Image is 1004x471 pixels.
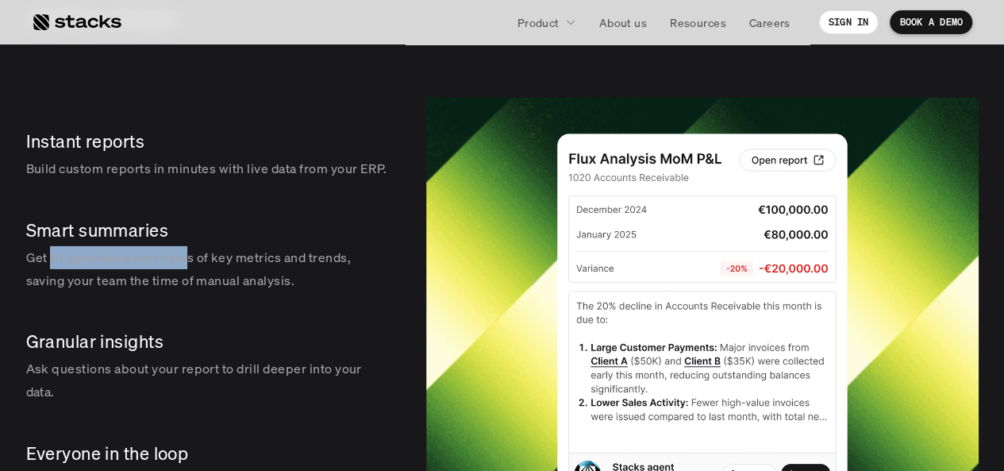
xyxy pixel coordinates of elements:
[26,129,388,154] p: Instant reports
[517,14,560,31] p: Product
[26,218,388,243] p: Smart summaries
[670,14,726,31] p: Resources
[749,14,791,31] p: Careers
[187,303,257,314] a: Privacy Policy
[599,14,647,31] p: About us
[890,10,972,34] a: BOOK A DEMO
[740,8,800,37] a: Careers
[26,442,388,466] p: Everyone in the loop
[26,157,388,180] p: Build custom reports in minutes with live data from your ERP.
[26,357,388,403] p: Ask questions about your report to drill deeper into your data.
[26,330,388,354] p: Granular insights
[26,246,388,292] p: Get AI-generated overviews of key metrics and trends, saving your team the time of manual analysis.
[819,10,879,34] a: SIGN IN
[829,17,869,28] p: SIGN IN
[660,8,736,37] a: Resources
[590,8,656,37] a: About us
[899,17,963,28] p: BOOK A DEMO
